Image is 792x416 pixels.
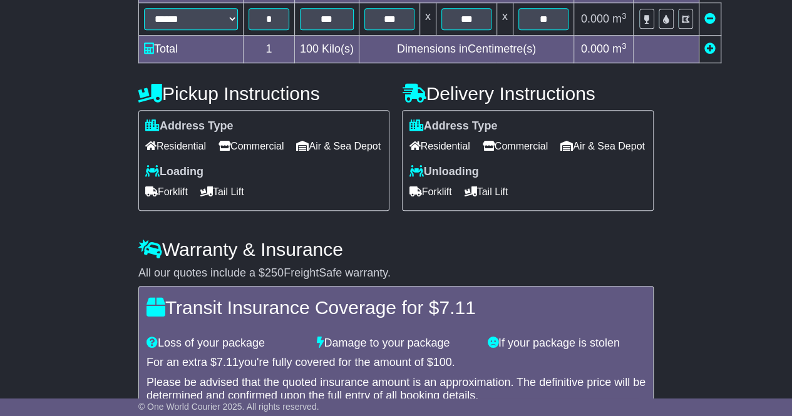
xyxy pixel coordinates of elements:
[496,3,513,36] td: x
[138,83,390,104] h4: Pickup Instructions
[581,13,609,25] span: 0.000
[147,356,645,370] div: For an extra $ you're fully covered for the amount of $ .
[147,376,645,403] div: Please be advised that the quoted insurance amount is an approximation. The definitive price will...
[145,119,234,133] label: Address Type
[433,356,452,368] span: 100
[409,136,470,156] span: Residential
[243,36,294,63] td: 1
[481,337,652,350] div: If your package is stolen
[409,182,451,201] span: Forklift
[265,266,284,279] span: 250
[138,266,654,280] div: All our quotes include a $ FreightSafe warranty.
[483,136,548,156] span: Commercial
[464,182,508,201] span: Tail Lift
[138,239,654,260] h4: Warranty & Insurance
[145,136,206,156] span: Residential
[294,36,359,63] td: Kilo(s)
[409,119,497,133] label: Address Type
[704,43,716,55] a: Add new item
[296,136,381,156] span: Air & Sea Depot
[140,337,311,350] div: Loss of your package
[622,41,627,51] sup: 3
[138,36,243,63] td: Total
[622,11,627,21] sup: 3
[219,136,284,156] span: Commercial
[200,182,244,201] span: Tail Lift
[145,182,188,201] span: Forklift
[409,165,478,179] label: Unloading
[300,43,319,55] span: 100
[145,165,203,179] label: Loading
[217,356,239,368] span: 7.11
[612,43,627,55] span: m
[138,402,319,412] span: © One World Courier 2025. All rights reserved.
[311,337,481,350] div: Damage to your package
[581,43,609,55] span: 0.000
[147,297,645,318] h4: Transit Insurance Coverage for $
[419,3,436,36] td: x
[402,83,654,104] h4: Delivery Instructions
[612,13,627,25] span: m
[359,36,573,63] td: Dimensions in Centimetre(s)
[439,297,475,318] span: 7.11
[560,136,645,156] span: Air & Sea Depot
[704,13,716,25] a: Remove this item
